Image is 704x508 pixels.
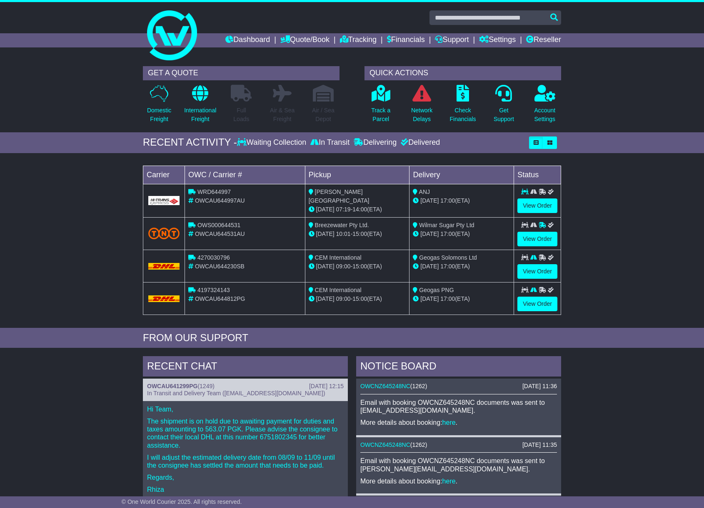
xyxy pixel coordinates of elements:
a: GetSupport [493,84,514,128]
a: InternationalFreight [184,84,217,128]
p: Check Financials [450,106,476,124]
a: Tracking [340,33,377,47]
span: [DATE] [420,295,439,302]
span: 15:00 [352,295,367,302]
div: RECENT CHAT [143,356,348,379]
div: Waiting Collection [237,138,308,147]
span: WRD644997 [197,188,231,195]
p: International Freight [184,106,216,124]
p: Track a Parcel [371,106,390,124]
span: 1262 [412,383,425,389]
a: Track aParcel [371,84,391,128]
span: Geogas Solomons Ltd [419,254,477,261]
div: QUICK ACTIONS [364,66,561,80]
td: Pickup [305,166,409,184]
a: NetworkDelays [411,84,433,128]
div: [DATE] 11:36 [522,383,557,390]
td: Status [514,166,561,184]
a: AccountSettings [534,84,556,128]
td: Delivery [409,166,514,184]
a: here [442,478,456,485]
div: [DATE] 12:15 [309,383,344,390]
div: (ETA) [413,230,510,238]
span: [DATE] [316,230,335,237]
div: ( ) [147,383,344,390]
p: More details about booking: . [360,419,557,426]
a: CheckFinancials [449,84,477,128]
span: 17:00 [440,230,455,237]
div: FROM OUR SUPPORT [143,332,561,344]
img: DHL.png [148,263,180,270]
div: [DATE] 11:35 [522,441,557,449]
span: Wilmar Sugar Pty Ltd [419,222,474,228]
span: Geogas PNG [419,287,454,293]
span: OWCAU644812PG [195,295,245,302]
div: (ETA) [413,295,510,303]
div: NOTICE BOARD [356,356,561,379]
a: View Order [517,264,557,279]
span: 17:00 [440,295,455,302]
span: 15:00 [352,263,367,270]
div: - (ETA) [309,230,406,238]
a: DomesticFreight [147,84,172,128]
a: Support [435,33,469,47]
p: Hi Team, [147,405,344,413]
img: DHL.png [148,295,180,302]
span: OWCAU644531AU [195,230,245,237]
span: 1262 [412,441,425,448]
img: TNT_Domestic.png [148,228,180,239]
span: CEM International [315,287,362,293]
a: OWCAU641299PG [147,383,197,389]
p: Domestic Freight [147,106,171,124]
p: Air / Sea Depot [312,106,335,124]
a: Reseller [526,33,561,47]
span: ANJ [419,188,430,195]
td: OWC / Carrier # [185,166,305,184]
div: ( ) [360,441,557,449]
span: 09:00 [336,263,351,270]
span: 14:00 [352,206,367,213]
p: More details about booking: . [360,477,557,485]
p: Full Loads [231,106,252,124]
a: Financials [387,33,425,47]
span: [DATE] [316,206,335,213]
p: Regards, [147,473,344,481]
a: View Order [517,297,557,311]
span: [DATE] [316,295,335,302]
span: OWCAU644230SB [195,263,245,270]
div: - (ETA) [309,295,406,303]
p: The shipment is on hold due to awaiting payment for duties and taxes amounting to 563.07 PGK. Ple... [147,417,344,449]
img: GetCarrierServiceLogo [148,196,180,205]
p: I will adjust the estimated delivery date from 08/09 to 11/09 until the consignee has settled the... [147,453,344,469]
span: 17:00 [440,263,455,270]
span: 15:00 [352,230,367,237]
span: 4197324143 [197,287,230,293]
span: © One World Courier 2025. All rights reserved. [122,498,242,505]
div: - (ETA) [309,262,406,271]
span: [DATE] [316,263,335,270]
div: Delivered [399,138,440,147]
p: Air & Sea Freight [270,106,295,124]
span: OWS000644531 [197,222,241,228]
a: here [442,419,456,426]
a: Quote/Book [280,33,330,47]
p: Rhiza [147,486,344,493]
div: RECENT ACTIVITY - [143,136,237,149]
p: Email with booking OWCNZ645248NC documents was sent to [PERSON_NAME][EMAIL_ADDRESS][DOMAIN_NAME]. [360,457,557,473]
span: In Transit and Delivery Team ([EMAIL_ADDRESS][DOMAIN_NAME]) [147,390,325,396]
p: Email with booking OWCNZ645248NC documents was sent to [EMAIL_ADDRESS][DOMAIN_NAME]. [360,399,557,414]
td: Carrier [143,166,185,184]
span: 09:00 [336,295,351,302]
div: GET A QUOTE [143,66,340,80]
div: (ETA) [413,196,510,205]
div: ( ) [360,383,557,390]
a: OWCNZ645248NC [360,383,410,389]
a: View Order [517,198,557,213]
span: 10:01 [336,230,351,237]
div: (ETA) [413,262,510,271]
a: View Order [517,232,557,246]
p: Get Support [494,106,514,124]
div: In Transit [308,138,352,147]
span: 4270030796 [197,254,230,261]
span: 1249 [200,383,212,389]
